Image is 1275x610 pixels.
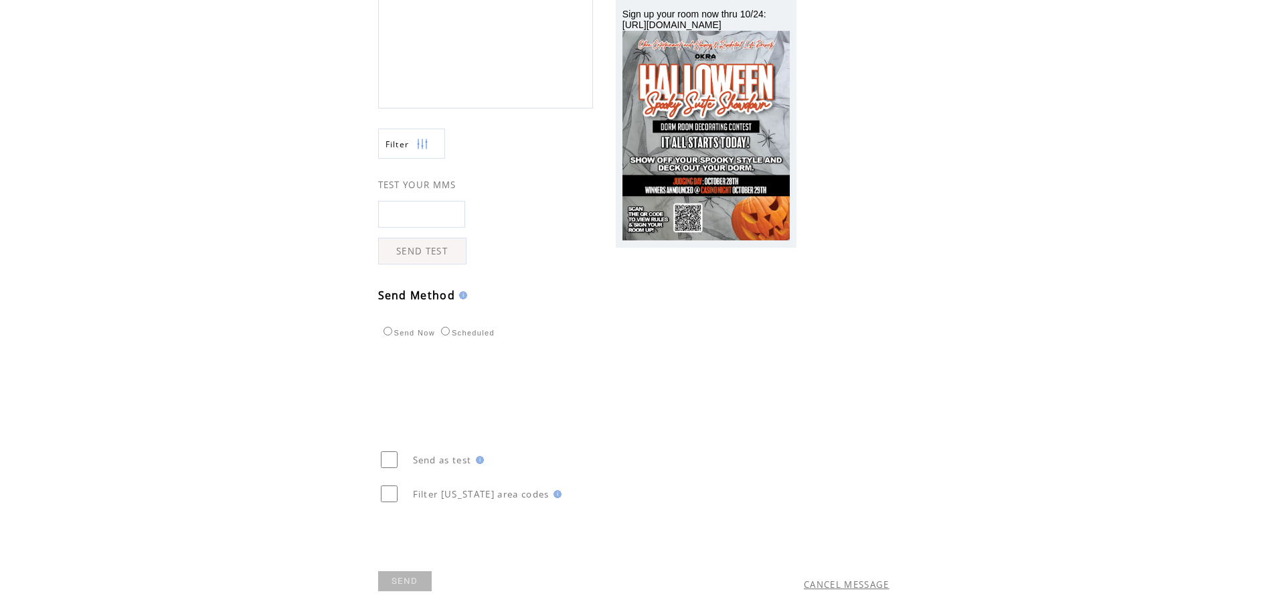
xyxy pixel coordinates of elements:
input: Scheduled [441,327,450,335]
img: filters.png [416,129,428,159]
input: Send Now [384,327,392,335]
a: SEND [378,571,432,591]
label: Send Now [380,329,435,337]
img: help.gif [549,490,562,498]
img: help.gif [472,456,484,464]
span: Send as test [413,454,472,466]
span: Send Method [378,288,456,303]
span: Show filters [386,139,410,150]
span: Filter [US_STATE] area codes [413,488,549,500]
label: Scheduled [438,329,495,337]
a: SEND TEST [378,238,466,264]
img: help.gif [455,291,467,299]
a: Filter [378,129,445,159]
a: CANCEL MESSAGE [804,579,889,591]
span: TEST YOUR MMS [378,179,456,191]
